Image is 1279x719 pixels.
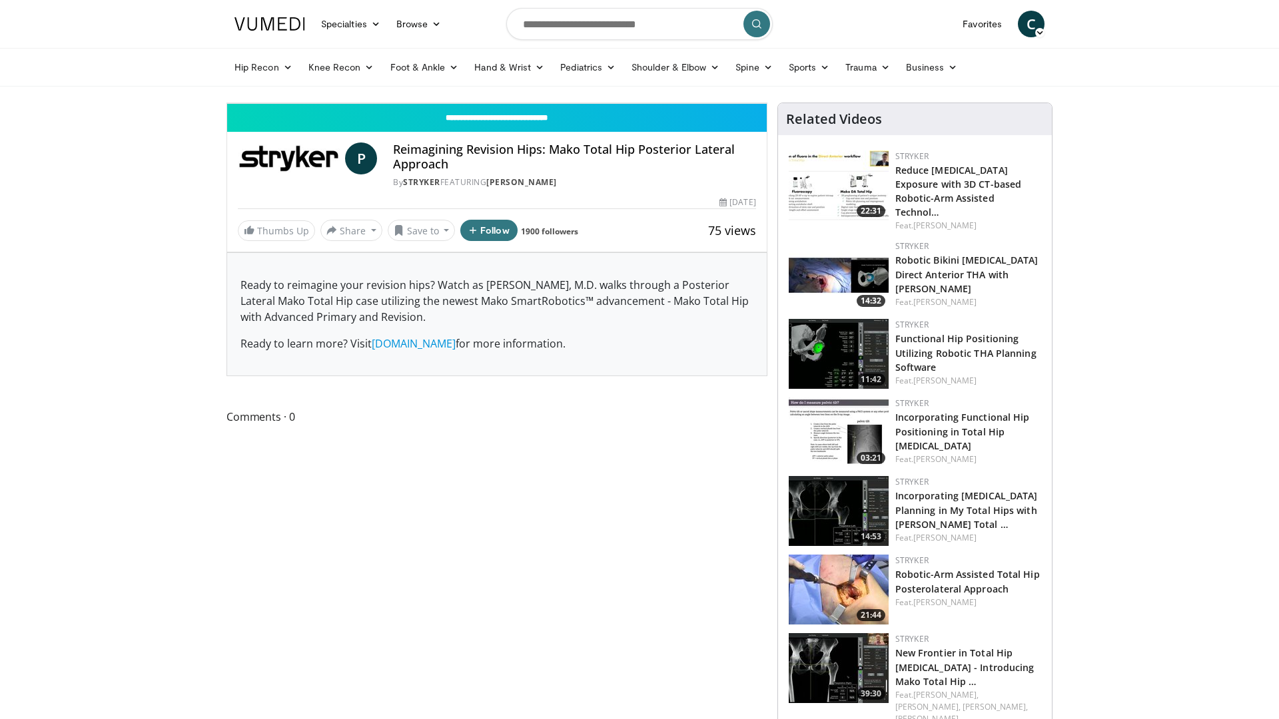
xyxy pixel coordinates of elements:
button: Share [320,220,382,241]
a: Functional Hip Positioning Utilizing Robotic THA Planning Software [895,332,1037,373]
h4: Related Videos [786,111,882,127]
a: Incorporating Functional Hip Positioning in Total Hip [MEDICAL_DATA] [895,411,1030,451]
a: [PERSON_NAME], [895,701,961,712]
a: Stryker [403,176,440,188]
a: 22:31 [789,150,889,220]
h4: Reimagining Revision Hips: Mako Total Hip Posterior Lateral Approach [393,142,755,171]
a: Thumbs Up [238,220,315,241]
span: 14:53 [857,531,885,543]
div: [DATE] [719,196,755,208]
a: Stryker [895,319,929,330]
img: 5bd7167b-0b9e-40b5-a7c8-0d290fcaa9fb.150x105_q85_crop-smart_upscale.jpg [789,150,889,220]
button: Follow [460,220,518,241]
a: Browse [388,11,450,37]
span: 21:44 [857,609,885,621]
a: [PERSON_NAME] [913,375,977,386]
a: [PERSON_NAME] [913,532,977,543]
a: Stryker [895,633,929,644]
a: Stryker [895,555,929,566]
div: Feat. [895,532,1041,544]
a: Stryker [895,397,929,409]
a: Trauma [837,54,898,81]
a: Stryker [895,476,929,487]
img: 5b4548d7-4744-446d-8b11-0b10f47e7853.150x105_q85_crop-smart_upscale.jpg [789,240,889,310]
a: Hip Recon [226,54,300,81]
img: 5ea70af7-1667-4ec4-b49e-414948cafe1e.150x105_q85_crop-smart_upscale.jpg [789,319,889,389]
a: Foot & Ankle [382,54,467,81]
a: [PERSON_NAME] [913,453,977,465]
a: Business [898,54,966,81]
span: 75 views [708,222,756,238]
a: [PERSON_NAME], [963,701,1028,712]
span: 14:32 [857,295,885,307]
a: 14:32 [789,240,889,310]
a: Specialties [313,11,388,37]
a: New Frontier in Total Hip [MEDICAL_DATA] - Introducing Mako Total Hip … [895,646,1035,687]
a: Pediatrics [552,54,624,81]
div: Feat. [895,597,1041,608]
span: 03:21 [857,452,885,464]
a: C [1018,11,1045,37]
div: Feat. [895,375,1041,387]
img: 8a03947e-5f86-4337-9e9c-3e1b7ed19ec3.150x105_q85_crop-smart_upscale.jpg [789,397,889,467]
a: Favorites [955,11,1010,37]
a: P [345,142,377,174]
a: [PERSON_NAME] [913,597,977,608]
a: Shoulder & Elbow [624,54,727,81]
p: Ready to reimagine your revision hips? Watch as [PERSON_NAME], M.D. walks through a Posterior Lat... [240,277,753,325]
a: Spine [727,54,780,81]
a: [PERSON_NAME] [913,220,977,231]
a: [PERSON_NAME] [913,296,977,308]
a: 39:30 [789,633,889,703]
span: 11:42 [857,373,885,385]
a: Incorporating [MEDICAL_DATA] Planning in My Total Hips with [PERSON_NAME] Total … [895,489,1038,530]
a: 14:53 [789,476,889,546]
a: Knee Recon [300,54,382,81]
button: Save to [388,220,456,241]
span: Comments 0 [226,408,767,425]
a: Robotic-Arm Assisted Total Hip Posterolateral Approach [895,568,1040,595]
a: Robotic Bikini [MEDICAL_DATA] Direct Anterior THA with [PERSON_NAME] [895,254,1039,294]
a: [PERSON_NAME], [913,689,979,700]
a: 03:21 [789,397,889,467]
div: Feat. [895,296,1041,308]
a: 1900 followers [521,226,578,237]
p: Ready to learn more? Visit for more information. [240,336,753,352]
a: Reduce [MEDICAL_DATA] Exposure with 3D CT-based Robotic-Arm Assisted Technol… [895,164,1022,218]
img: eac2e64c-a42a-49d8-a791-ded8909a2122.150x105_q85_crop-smart_upscale.jpg [789,476,889,546]
a: Stryker [895,150,929,162]
img: Stryker [238,142,340,174]
a: Sports [781,54,838,81]
a: [PERSON_NAME] [486,176,557,188]
div: Feat. [895,453,1041,465]
a: Stryker [895,240,929,252]
a: 21:44 [789,555,889,624]
img: 61c022a7-ba8e-4cd7-927d-6d2e4651a99b.150x105_q85_crop-smart_upscale.jpg [789,633,889,703]
span: 39:30 [857,688,885,700]
a: Hand & Wrist [466,54,552,81]
div: Feat. [895,220,1041,232]
a: 11:42 [789,319,889,389]
span: 22:31 [857,205,885,217]
img: 3d35c8c9-d38c-4b51-bca9-0f8f52bcb268.150x105_q85_crop-smart_upscale.jpg [789,555,889,624]
img: VuMedi Logo [234,17,305,31]
input: Search topics, interventions [506,8,773,40]
video-js: Video Player [227,103,767,104]
div: By FEATURING [393,176,755,188]
a: [DOMAIN_NAME] [372,336,456,351]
